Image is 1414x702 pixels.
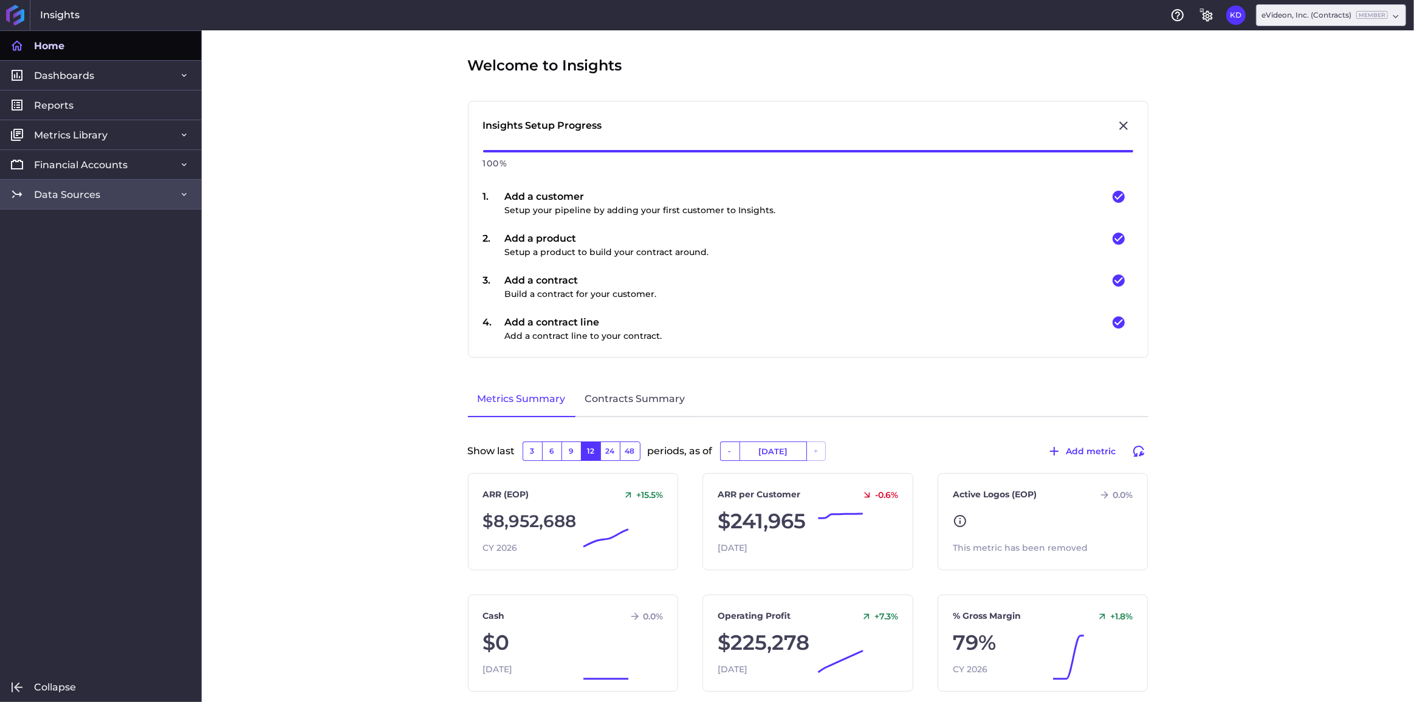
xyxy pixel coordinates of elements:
[483,627,664,658] div: $0
[468,382,575,417] a: Metrics Summary
[505,288,657,301] p: Build a contract for your customer.
[505,315,662,342] div: Add a contract line
[483,315,505,342] div: 4 .
[483,273,505,301] div: 3 .
[505,189,776,217] div: Add a customer
[620,441,640,461] button: 48
[1256,4,1406,26] div: Dropdown select
[1168,5,1187,25] button: Help
[1092,611,1133,622] div: +1.8 %
[740,442,806,460] input: Select Date
[34,188,100,201] span: Data Sources
[483,118,602,133] div: Insights Setup Progress
[1197,5,1217,25] button: General Settings
[600,441,620,461] button: 24
[468,441,1148,473] div: Show last periods, as of
[625,611,663,622] div: 0.0 %
[505,231,709,259] div: Add a product
[857,489,898,500] div: -0.6 %
[1226,5,1246,25] button: User Menu
[34,69,94,82] span: Dashboards
[718,506,898,537] div: $241,965
[718,627,898,658] div: $225,278
[1261,10,1388,21] div: eVideon, Inc. (Contracts)
[953,627,1133,658] div: 79%
[618,489,663,500] div: +15.5 %
[561,441,581,461] button: 9
[953,488,1037,501] a: Active Logos (EOP)
[581,441,600,461] button: 12
[523,441,542,461] button: 3
[483,152,1133,175] div: 100 %
[953,542,1133,554] div: This metric has been removed
[34,39,64,52] span: Home
[953,610,1021,622] a: % Gross Margin
[542,441,561,461] button: 6
[1356,11,1388,19] ins: Member
[34,158,128,171] span: Financial Accounts
[720,441,740,461] button: -
[483,488,529,501] a: ARR (EOP)
[1114,116,1133,135] button: Close
[483,231,505,259] div: 2 .
[505,204,776,217] p: Setup your pipeline by adding your first customer to Insights.
[468,55,622,77] span: Welcome to Insights
[34,681,76,693] span: Collapse
[483,506,664,537] div: $8,952,688
[34,99,74,112] span: Reports
[718,610,791,622] a: Operating Profit
[505,273,657,301] div: Add a contract
[483,610,505,622] a: Cash
[505,330,662,342] p: Add a contract line to your contract.
[718,488,800,501] a: ARR per Customer
[34,129,108,141] span: Metrics Library
[856,611,898,622] div: +7.3 %
[505,246,709,259] p: Setup a product to build your contract around.
[1042,441,1122,461] button: Add metric
[483,189,505,217] div: 1 .
[1094,489,1133,500] div: 0.0 %
[575,382,695,417] a: Contracts Summary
